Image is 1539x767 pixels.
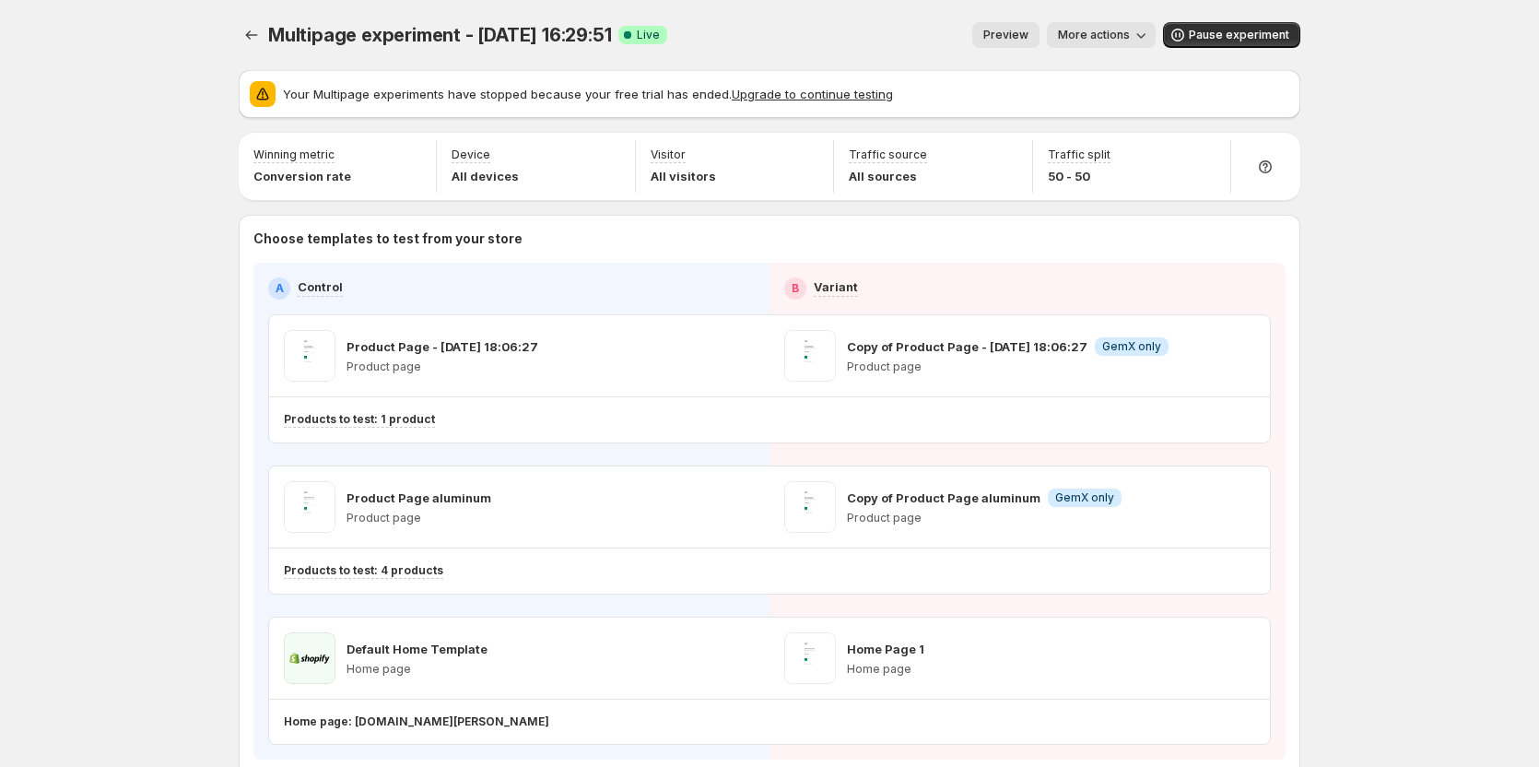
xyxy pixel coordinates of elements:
img: Default Home Template [284,632,335,684]
p: Product Page - [DATE] 18:06:27 [347,337,538,356]
p: All devices [452,167,519,185]
p: Product page [347,511,491,525]
button: Upgrade to continue testing [732,87,893,101]
p: Product page [847,511,1122,525]
img: Copy of Product Page aluminum [784,481,836,533]
span: Pause experiment [1189,28,1289,42]
p: Product page [847,360,1169,374]
p: Copy of Product Page aluminum [847,489,1040,507]
img: Copy of Product Page - Sep 5, 18:06:27 [784,330,836,382]
p: 50 - 50 [1048,167,1110,185]
p: Your Multipage experiments have stopped because your free trial has ended. [283,85,1289,103]
h2: B [792,281,799,296]
p: All visitors [651,167,716,185]
img: Home Page 1 [784,632,836,684]
button: More actions [1047,22,1156,48]
p: Traffic source [849,147,927,162]
p: Copy of Product Page - [DATE] 18:06:27 [847,337,1087,356]
p: Home page [347,662,488,677]
p: Traffic split [1048,147,1110,162]
span: Live [637,28,660,42]
span: GemX only [1102,339,1161,354]
p: All sources [849,167,927,185]
span: Preview [983,28,1028,42]
p: Winning metric [253,147,335,162]
img: Product Page - Sep 5, 18:06:27 [284,330,335,382]
span: More actions [1058,28,1130,42]
span: GemX only [1055,490,1114,505]
p: Variant [814,277,858,296]
p: Choose templates to test from your store [253,230,1286,248]
p: Conversion rate [253,167,351,185]
p: Products to test: 1 product [284,412,435,427]
p: Control [298,277,343,296]
button: Pause experiment [1163,22,1300,48]
button: Preview [972,22,1040,48]
img: Product Page aluminum [284,481,335,533]
button: Experiments [239,22,264,48]
h2: A [276,281,284,296]
p: Home Page 1 [847,640,924,658]
p: Visitor [651,147,686,162]
p: Home page [847,662,924,677]
p: Device [452,147,490,162]
p: Products to test: 4 products [284,563,443,578]
p: Default Home Template [347,640,488,658]
p: Product page [347,360,538,374]
p: Home page: [DOMAIN_NAME][PERSON_NAME] [284,714,549,729]
span: Multipage experiment - [DATE] 16:29:51 [268,24,611,46]
p: Product Page aluminum [347,489,491,507]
